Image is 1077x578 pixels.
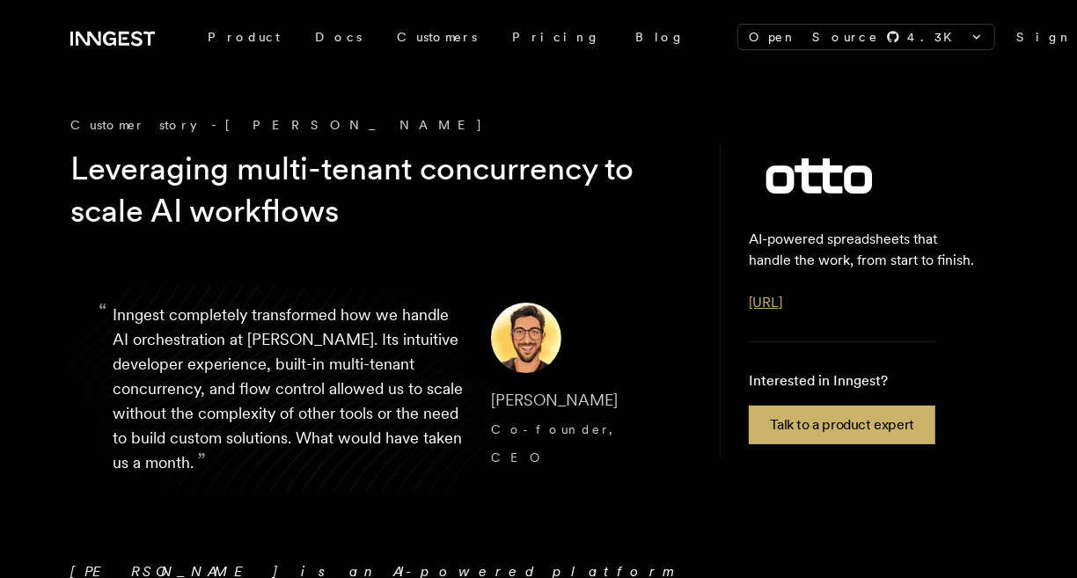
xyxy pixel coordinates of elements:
[70,148,663,232] h1: Leveraging multi-tenant concurrency to scale AI workflows
[749,294,782,311] a: [URL]
[491,391,618,409] span: [PERSON_NAME]
[495,21,618,53] a: Pricing
[749,406,934,444] a: Talk to a product expert
[99,306,107,317] span: “
[749,28,879,46] span: Open Source
[113,303,463,475] p: Inngest completely transformed how we handle AI orchestration at [PERSON_NAME]. Its intuitive dev...
[491,422,629,465] span: Co-founder, CEO
[491,303,561,373] img: Image of Sully Omar
[190,21,297,53] div: Product
[70,116,692,134] div: Customer story - [PERSON_NAME]
[379,21,495,53] a: Customers
[749,158,890,194] img: Otto's logo
[197,448,206,473] span: ”
[749,229,978,271] p: AI-powered spreadsheets that handle the work, from start to finish.
[297,21,379,53] a: Docs
[749,370,934,391] p: Interested in Inngest?
[618,21,702,53] a: Blog
[907,28,963,46] span: 4.3 K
